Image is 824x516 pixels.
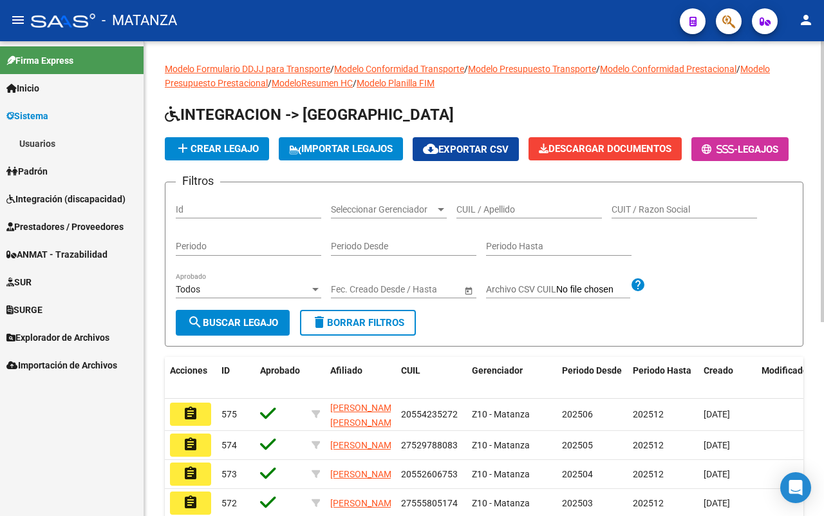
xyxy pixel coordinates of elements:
span: Exportar CSV [423,144,509,155]
span: 202504 [562,469,593,479]
span: Firma Express [6,53,73,68]
span: Borrar Filtros [312,317,404,329]
input: Fecha fin [389,284,452,295]
span: [PERSON_NAME] [330,440,399,450]
span: Modificado [762,365,808,376]
mat-icon: assignment [183,406,198,421]
span: Z10 - Matanza [472,409,530,419]
datatable-header-cell: Periodo Hasta [628,357,698,399]
span: Descargar Documentos [539,143,671,155]
span: 572 [221,498,237,508]
span: Periodo Hasta [633,365,691,376]
datatable-header-cell: Creado [698,357,756,399]
span: [DATE] [704,498,730,508]
span: Periodo Desde [562,365,622,376]
span: CUIL [401,365,420,376]
a: Modelo Formulario DDJJ para Transporte [165,64,330,74]
span: [DATE] [704,409,730,419]
span: SURGE [6,303,42,317]
a: Modelo Planilla FIM [357,78,435,88]
input: Archivo CSV CUIL [556,284,630,296]
button: Open calendar [462,283,475,297]
span: Legajos [738,144,778,155]
span: Creado [704,365,733,376]
span: Z10 - Matanza [472,440,530,450]
span: 27529788083 [401,440,458,450]
button: Crear Legajo [165,137,269,160]
a: ModeloResumen HC [272,78,353,88]
h3: Filtros [176,172,220,190]
span: Archivo CSV CUIL [486,284,556,294]
a: Modelo Conformidad Prestacional [600,64,736,74]
span: Sistema [6,109,48,123]
span: Acciones [170,365,207,376]
span: Seleccionar Gerenciador [331,204,435,215]
span: 202506 [562,409,593,419]
span: Prestadores / Proveedores [6,220,124,234]
mat-icon: assignment [183,466,198,481]
span: 27555805174 [401,498,458,508]
span: 20554235272 [401,409,458,419]
span: - MATANZA [102,6,177,35]
span: 202512 [633,469,664,479]
span: ANMAT - Trazabilidad [6,247,108,262]
span: Aprobado [260,365,300,376]
datatable-header-cell: ID [216,357,255,399]
span: 202505 [562,440,593,450]
span: IMPORTAR LEGAJOS [289,143,393,155]
datatable-header-cell: Gerenciador [467,357,557,399]
datatable-header-cell: Modificado [756,357,814,399]
mat-icon: cloud_download [423,141,438,157]
button: IMPORTAR LEGAJOS [279,137,403,160]
span: 202512 [633,498,664,508]
span: Importación de Archivos [6,358,117,372]
span: [DATE] [704,440,730,450]
span: Buscar Legajo [187,317,278,329]
button: Descargar Documentos [529,137,682,160]
span: 575 [221,409,237,419]
mat-icon: delete [312,314,327,330]
datatable-header-cell: CUIL [396,357,467,399]
a: Modelo Presupuesto Transporte [468,64,596,74]
span: Integración (discapacidad) [6,192,126,206]
button: Borrar Filtros [300,310,416,336]
mat-icon: menu [10,12,26,28]
span: Z10 - Matanza [472,498,530,508]
button: -Legajos [691,137,789,161]
span: INTEGRACION -> [GEOGRAPHIC_DATA] [165,106,454,124]
span: 202512 [633,409,664,419]
datatable-header-cell: Periodo Desde [557,357,628,399]
a: Modelo Conformidad Transporte [334,64,464,74]
datatable-header-cell: Aprobado [255,357,306,399]
span: ID [221,365,230,376]
button: Buscar Legajo [176,310,290,336]
datatable-header-cell: Afiliado [325,357,396,399]
span: SUR [6,275,32,289]
span: [DATE] [704,469,730,479]
span: [PERSON_NAME] [PERSON_NAME] [330,403,399,428]
span: Z10 - Matanza [472,469,530,479]
mat-icon: search [187,314,203,330]
datatable-header-cell: Acciones [165,357,216,399]
mat-icon: person [798,12,814,28]
mat-icon: help [630,277,646,292]
div: Open Intercom Messenger [780,472,811,503]
span: Todos [176,284,200,294]
button: Exportar CSV [413,137,519,161]
span: 574 [221,440,237,450]
span: Padrón [6,164,48,178]
span: 202503 [562,498,593,508]
span: Inicio [6,81,39,95]
span: - [702,144,738,155]
mat-icon: assignment [183,437,198,452]
span: 202512 [633,440,664,450]
span: Crear Legajo [175,143,259,155]
input: Fecha inicio [331,284,378,295]
span: [PERSON_NAME] [330,498,399,508]
span: Explorador de Archivos [6,330,109,345]
span: 573 [221,469,237,479]
mat-icon: assignment [183,495,198,510]
span: Gerenciador [472,365,523,376]
mat-icon: add [175,140,191,156]
span: Afiliado [330,365,362,376]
